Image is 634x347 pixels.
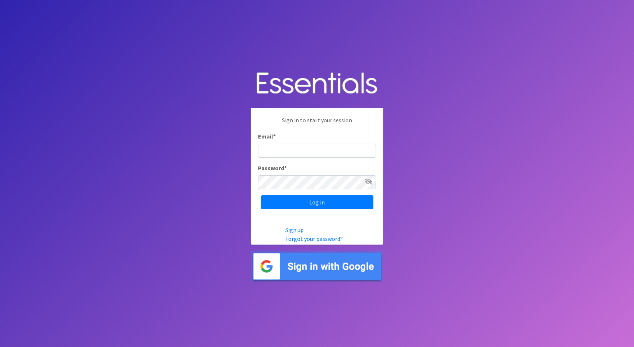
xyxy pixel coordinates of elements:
a: Forgot your password? [285,235,343,242]
input: Log in [261,195,373,209]
abbr: required [284,164,287,172]
a: Sign up [285,226,304,234]
img: Human Essentials [251,65,383,103]
label: Password [258,164,287,172]
img: Sign in with Google [251,250,383,283]
p: Sign in to start your session [258,116,376,132]
abbr: required [273,133,276,140]
label: Email [258,132,276,141]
